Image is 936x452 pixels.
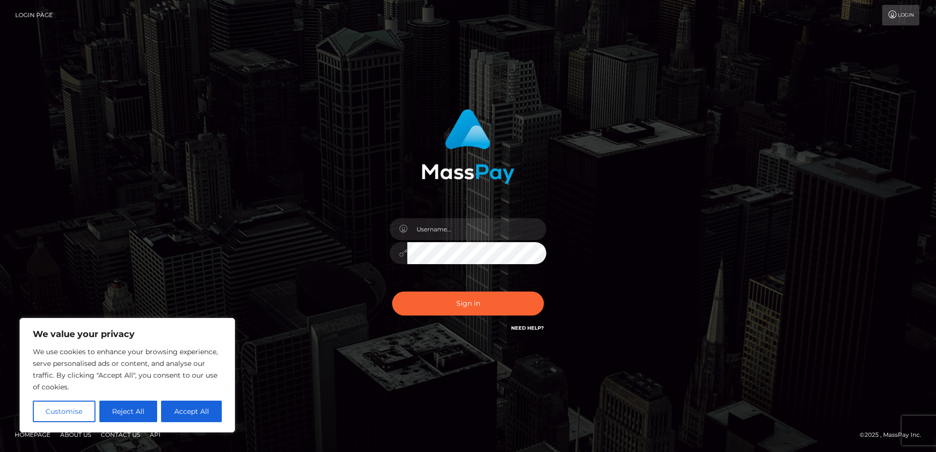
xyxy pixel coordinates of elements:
[33,346,222,393] p: We use cookies to enhance your browsing experience, serve personalised ads or content, and analys...
[407,218,546,240] input: Username...
[97,427,144,442] a: Contact Us
[860,429,929,440] div: © 2025 , MassPay Inc.
[56,427,95,442] a: About Us
[511,325,544,331] a: Need Help?
[11,427,54,442] a: Homepage
[33,401,95,422] button: Customise
[421,109,515,184] img: MassPay Login
[392,292,544,316] button: Sign in
[161,401,222,422] button: Accept All
[99,401,158,422] button: Reject All
[15,5,53,25] a: Login Page
[146,427,164,442] a: API
[20,318,235,432] div: We value your privacy
[33,328,222,340] p: We value your privacy
[882,5,919,25] a: Login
